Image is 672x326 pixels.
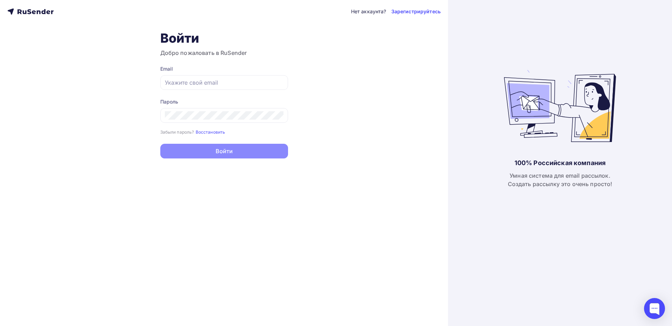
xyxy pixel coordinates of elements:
[160,65,288,72] div: Email
[514,159,605,167] div: 100% Российская компания
[160,129,194,135] small: Забыли пароль?
[196,129,225,135] small: Восстановить
[196,129,225,135] a: Восстановить
[160,49,288,57] h3: Добро пожаловать в RuSender
[160,98,288,105] div: Пароль
[508,171,612,188] div: Умная система для email рассылок. Создать рассылку это очень просто!
[160,30,288,46] h1: Войти
[160,144,288,158] button: Войти
[351,8,386,15] div: Нет аккаунта?
[391,8,441,15] a: Зарегистрируйтесь
[165,78,283,87] input: Укажите свой email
